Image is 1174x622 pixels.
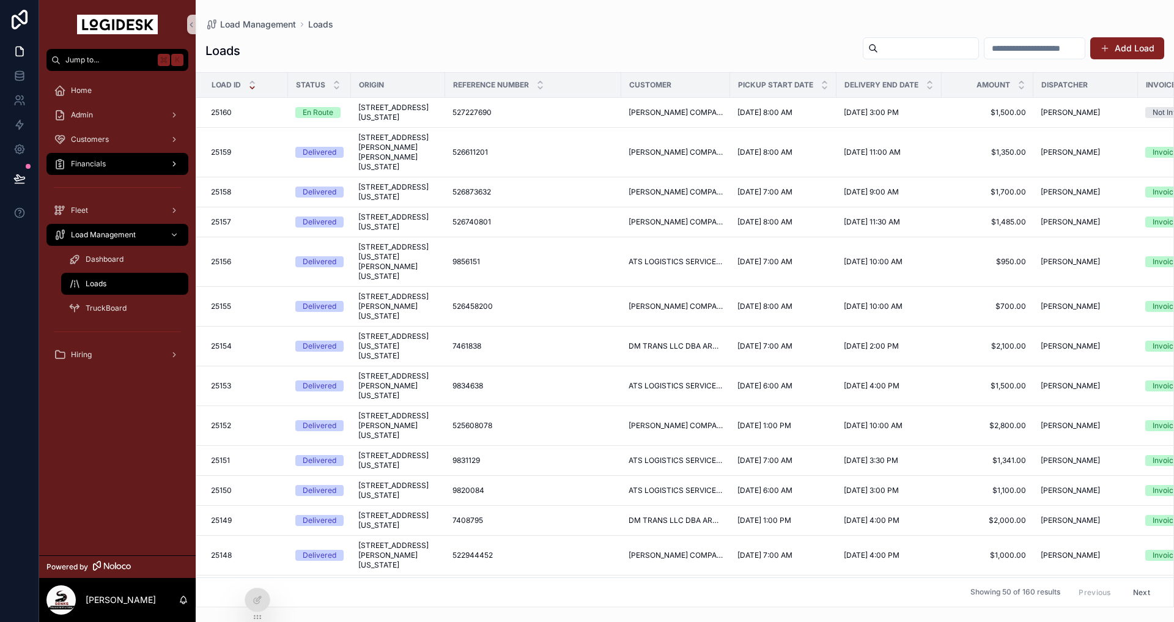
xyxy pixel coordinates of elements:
[949,187,1026,197] span: $1,700.00
[737,187,829,197] a: [DATE] 7:00 AM
[295,380,344,391] a: Delivered
[737,550,829,560] a: [DATE] 7:00 AM
[211,516,281,525] a: 25149
[629,421,723,431] span: [PERSON_NAME] COMPANY INC.
[211,550,281,560] a: 25148
[358,331,438,361] a: [STREET_ADDRESS][US_STATE][US_STATE]
[1041,302,1131,311] a: [PERSON_NAME]
[46,224,188,246] a: Load Management
[303,420,336,431] div: Delivered
[452,147,614,157] a: 526611201
[738,80,813,90] span: Pickup Start Date
[295,485,344,496] a: Delivered
[86,303,127,313] span: TruckBoard
[629,257,723,267] a: ATS LOGISTICS SERVICES, INC. DBA SUREWAY TRANSPORTATION COMPANY & [PERSON_NAME] SPECIALIZED LOGIS...
[629,302,723,311] span: [PERSON_NAME] COMPANY INC.
[1041,108,1100,117] span: [PERSON_NAME]
[358,133,438,172] a: [STREET_ADDRESS][PERSON_NAME][PERSON_NAME][US_STATE]
[452,302,614,311] a: 526458200
[303,217,336,228] div: Delivered
[211,486,281,495] a: 25150
[1041,550,1100,560] span: [PERSON_NAME]
[1041,486,1100,495] span: [PERSON_NAME]
[46,199,188,221] a: Fleet
[358,371,438,401] a: [STREET_ADDRESS][PERSON_NAME][US_STATE]
[358,451,438,470] a: [STREET_ADDRESS][US_STATE]
[211,217,231,227] span: 25157
[452,550,614,560] a: 522944452
[1041,456,1100,465] span: [PERSON_NAME]
[71,230,136,240] span: Load Management
[211,341,232,351] span: 25154
[1041,486,1131,495] a: [PERSON_NAME]
[358,481,438,500] a: [STREET_ADDRESS][US_STATE]
[452,486,484,495] span: 9820084
[452,108,492,117] span: 527227690
[737,456,829,465] a: [DATE] 7:00 AM
[844,187,899,197] span: [DATE] 9:00 AM
[737,187,792,197] span: [DATE] 7:00 AM
[205,18,296,31] a: Load Management
[211,257,231,267] span: 25156
[452,456,480,465] span: 9831129
[359,80,384,90] span: Origin
[949,302,1026,311] span: $700.00
[949,456,1026,465] a: $1,341.00
[303,147,336,158] div: Delivered
[303,455,336,466] div: Delivered
[949,257,1026,267] a: $950.00
[453,80,529,90] span: Reference Number
[1041,187,1100,197] span: [PERSON_NAME]
[211,187,231,197] span: 25158
[1041,80,1088,90] span: Dispatcher
[211,187,281,197] a: 25158
[452,486,614,495] a: 9820084
[737,257,829,267] a: [DATE] 7:00 AM
[211,302,231,311] span: 25155
[737,147,829,157] a: [DATE] 8:00 AM
[1124,583,1159,602] button: Next
[205,42,240,59] h1: Loads
[452,516,483,525] span: 7408795
[737,217,829,227] a: [DATE] 8:00 AM
[629,456,723,465] a: ATS LOGISTICS SERVICES, INC. DBA SUREWAY TRANSPORTATION COMPANY & [PERSON_NAME] SPECIALIZED LOGIS...
[844,80,918,90] span: Delivery End Date
[358,292,438,321] a: [STREET_ADDRESS][PERSON_NAME][US_STATE]
[737,550,792,560] span: [DATE] 7:00 AM
[949,341,1026,351] span: $2,100.00
[211,341,281,351] a: 25154
[358,411,438,440] a: [STREET_ADDRESS][PERSON_NAME][US_STATE]
[976,80,1010,90] span: Amount
[358,182,438,202] a: [STREET_ADDRESS][US_STATE]
[629,80,671,90] span: Customer
[46,49,188,71] button: Jump to...K
[308,18,333,31] span: Loads
[39,555,196,578] a: Powered by
[295,341,344,352] a: Delivered
[1041,108,1131,117] a: [PERSON_NAME]
[452,381,614,391] a: 9834638
[844,341,934,351] a: [DATE] 2:00 PM
[629,187,723,197] span: [PERSON_NAME] COMPANY INC.
[844,217,900,227] span: [DATE] 11:30 AM
[452,516,614,525] a: 7408795
[737,421,829,431] a: [DATE] 1:00 PM
[46,344,188,366] a: Hiring
[629,550,723,560] a: [PERSON_NAME] COMPANY INC.
[303,485,336,496] div: Delivered
[1090,37,1164,59] a: Add Load
[737,217,792,227] span: [DATE] 8:00 AM
[737,381,792,391] span: [DATE] 6:00 AM
[737,421,791,431] span: [DATE] 1:00 PM
[71,350,92,360] span: Hiring
[844,550,899,560] span: [DATE] 4:00 PM
[844,486,899,495] span: [DATE] 3:00 PM
[358,511,438,530] a: [STREET_ADDRESS][US_STATE]
[211,456,281,465] a: 25151
[211,421,281,431] a: 25152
